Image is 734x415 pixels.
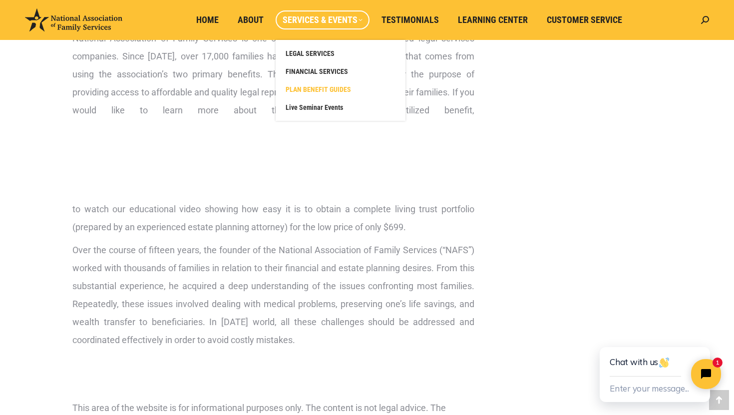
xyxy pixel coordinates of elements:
[451,10,535,29] a: Learning Center
[72,245,474,345] span: founder of the National Association of Family Services (“NAFS”) worked with thousands of families...
[283,14,363,25] span: Services & Events
[286,85,351,94] span: PLAN BENEFIT GUIDES
[189,10,226,29] a: Home
[286,67,348,76] span: FINANCIAL SERVICES
[458,14,528,25] span: Learning Center
[577,315,734,415] iframe: Tidio Chat
[286,49,335,58] span: LEGAL SERVICES
[281,98,400,116] a: Live Seminar Events
[231,10,271,29] a: About
[238,14,264,25] span: About
[281,44,400,62] a: LEGAL SERVICES
[281,80,400,98] a: PLAN BENEFIT GUIDES
[547,14,622,25] span: Customer Service
[540,10,629,29] a: Customer Service
[25,8,122,31] img: National Association of Family Services
[196,14,219,25] span: Home
[72,245,217,255] span: Over the course of fifteen years, the
[381,14,439,25] span: Testimonials
[72,33,474,115] span: National Association of Family Services is one of the nation’s premier discounted legal services ...
[281,62,400,80] a: FINANCIAL SERVICES
[72,204,474,232] span: to watch our educational video showing how easy it is to obtain a complete living trust portfolio...
[374,10,446,29] a: Testimonials
[286,103,343,112] span: Live Seminar Events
